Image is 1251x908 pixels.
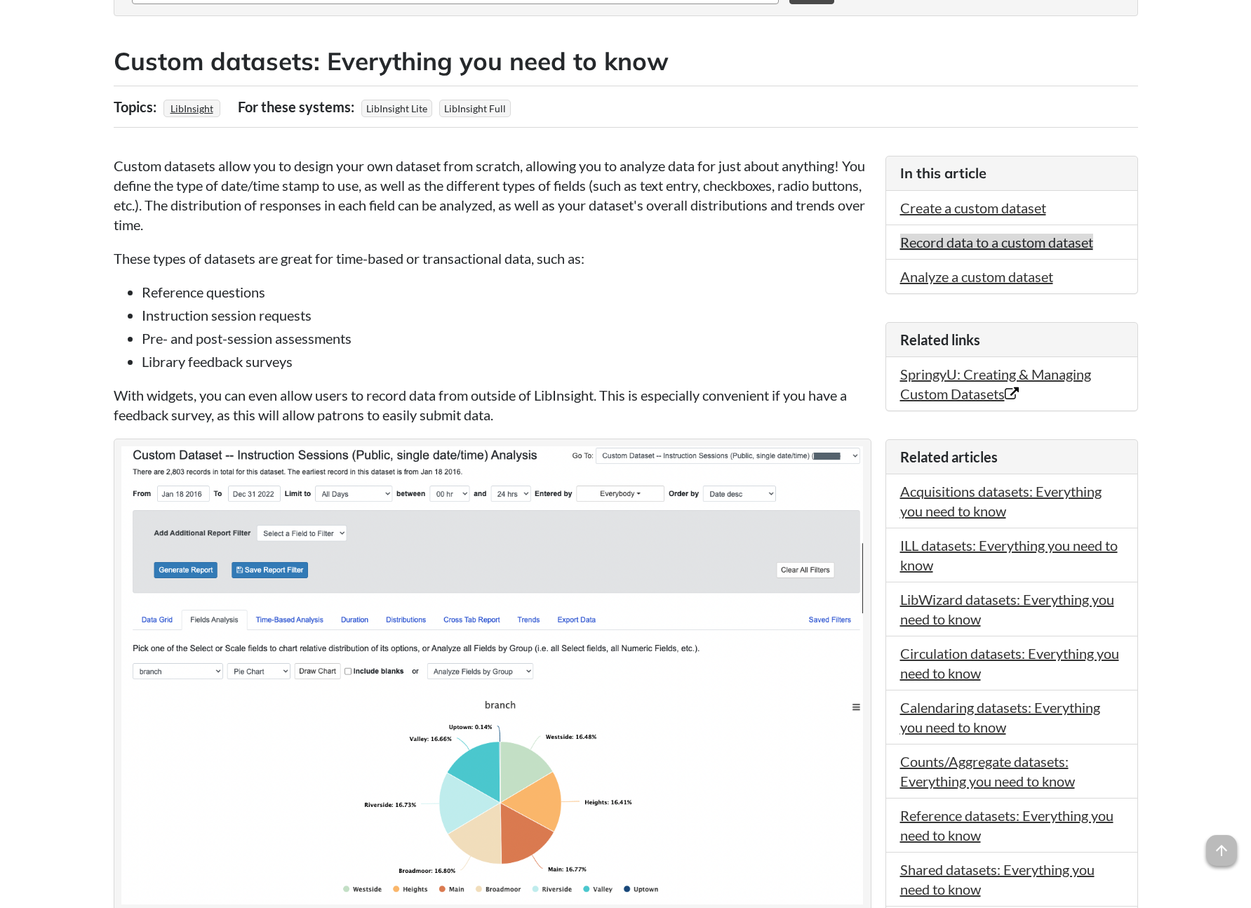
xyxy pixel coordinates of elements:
div: Topics: [114,93,160,120]
a: SpringyU: Creating & Managing Custom Datasets [900,366,1091,402]
img: Example of a custom dataset's field analysis [121,446,864,904]
li: Library feedback surveys [142,352,871,371]
a: Create a custom dataset [900,199,1046,216]
a: arrow_upward [1206,836,1237,853]
a: LibInsight [168,98,215,119]
a: Acquisitions datasets: Everything you need to know [900,483,1102,519]
h3: In this article [900,163,1123,183]
a: LibWizard datasets: Everything you need to know [900,591,1114,627]
li: Pre- and post-session assessments [142,328,871,348]
li: Reference questions [142,282,871,302]
div: For these systems: [238,93,358,120]
p: Custom datasets allow you to design your own dataset from scratch, allowing you to analyze data f... [114,156,871,234]
a: Calendaring datasets: Everything you need to know [900,699,1100,735]
p: These types of datasets are great for time-based or transactional data, such as: [114,248,871,268]
span: LibInsight Full [439,100,511,117]
a: ILL datasets: Everything you need to know [900,537,1118,573]
a: Counts/Aggregate datasets: Everything you need to know [900,753,1075,789]
p: With widgets, you can even allow users to record data from outside of LibInsight. This is especia... [114,385,871,425]
a: Reference datasets: Everything you need to know [900,807,1113,843]
li: Instruction session requests [142,305,871,325]
span: arrow_upward [1206,835,1237,866]
a: Shared datasets: Everything you need to know [900,861,1095,897]
span: Related articles [900,448,998,465]
h2: Custom datasets: Everything you need to know [114,44,1138,79]
span: LibInsight Lite [361,100,432,117]
a: Analyze a custom dataset [900,268,1053,285]
span: Related links [900,331,980,348]
a: Circulation datasets: Everything you need to know [900,645,1119,681]
a: Record data to a custom dataset [900,234,1093,251]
